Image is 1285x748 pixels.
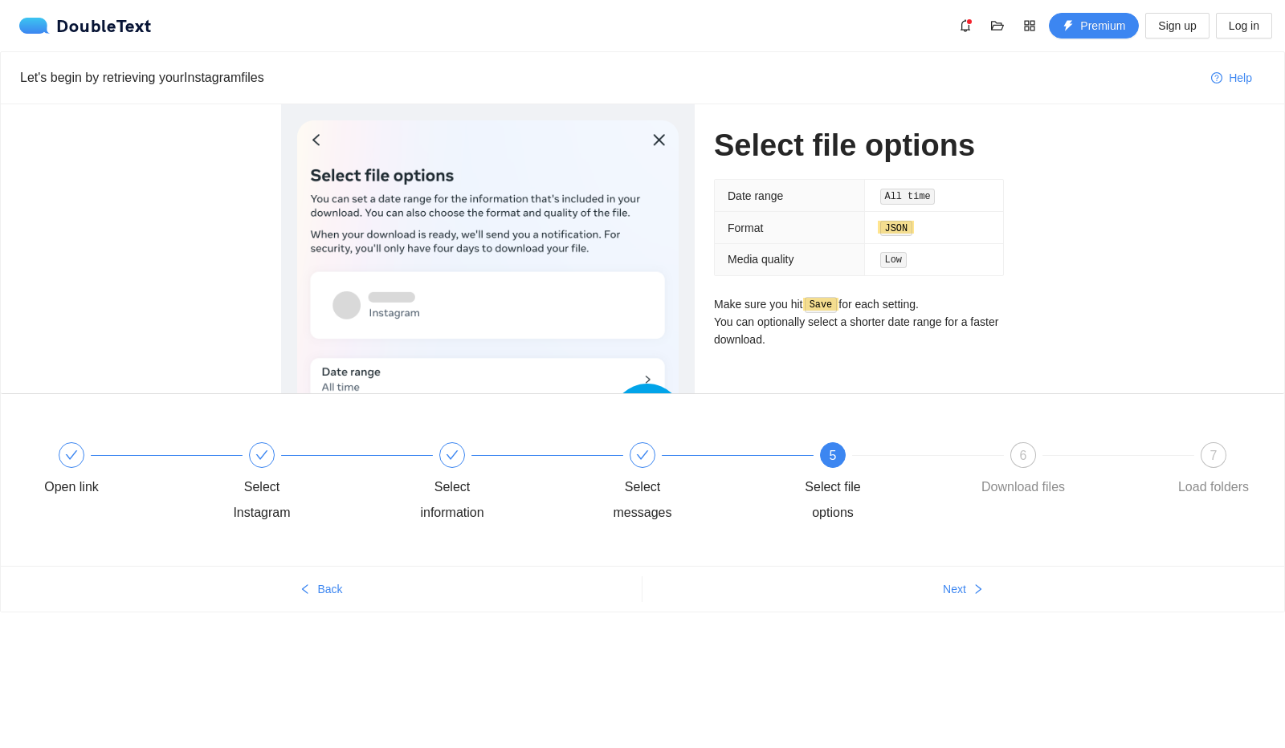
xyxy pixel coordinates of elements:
div: Select information [406,442,596,526]
button: question-circleHelp [1198,65,1265,91]
button: folder-open [985,13,1010,39]
button: Log in [1216,13,1272,39]
div: Select messages [596,474,689,526]
button: bell [953,13,978,39]
button: thunderboltPremium [1049,13,1139,39]
span: right [973,583,984,596]
span: bell [953,19,977,32]
span: Back [317,580,342,598]
span: check [255,449,268,461]
h1: Select file options [714,127,1004,165]
span: question-circle [1211,72,1222,85]
span: 7 [1210,449,1218,462]
button: Nextright [642,576,1284,602]
span: Date range [728,189,783,202]
div: Open link [44,474,99,500]
code: All time [880,189,936,205]
button: Sign up [1145,13,1209,39]
span: folder-open [985,19,1010,32]
span: Media quality [728,253,794,266]
div: DoubleText [19,18,152,34]
span: appstore [1018,19,1042,32]
span: check [65,449,78,461]
span: left [300,583,311,596]
div: Load folders [1178,474,1249,500]
div: Select file options [786,474,879,526]
span: Log in [1229,17,1259,35]
span: Format [728,222,763,234]
div: 6Download files [977,442,1167,500]
p: Make sure you hit for each setting. You can optionally select a shorter date range for a faster d... [714,295,1004,349]
div: 7Load folders [1167,442,1260,500]
code: Save [805,297,837,313]
span: Help [1229,69,1252,87]
span: check [446,449,459,461]
span: check [636,449,649,461]
img: logo [19,18,56,34]
div: Select information [406,474,499,526]
span: Sign up [1158,17,1196,35]
span: thunderbolt [1063,20,1074,33]
code: Low [880,252,907,268]
div: Download files [981,474,1065,500]
button: leftBack [1,576,642,602]
div: Select Instagram [215,474,308,526]
div: Let's begin by retrieving your Instagram files [20,67,1198,87]
span: Next [943,580,966,598]
button: appstore [1017,13,1042,39]
span: Premium [1080,17,1125,35]
code: JSON [880,221,912,237]
div: Select Instagram [215,442,406,526]
a: logoDoubleText [19,18,152,34]
div: Select messages [596,442,786,526]
div: Open link [25,442,215,500]
span: 6 [1020,449,1027,462]
div: 5Select file options [786,442,977,526]
span: 5 [830,449,837,462]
